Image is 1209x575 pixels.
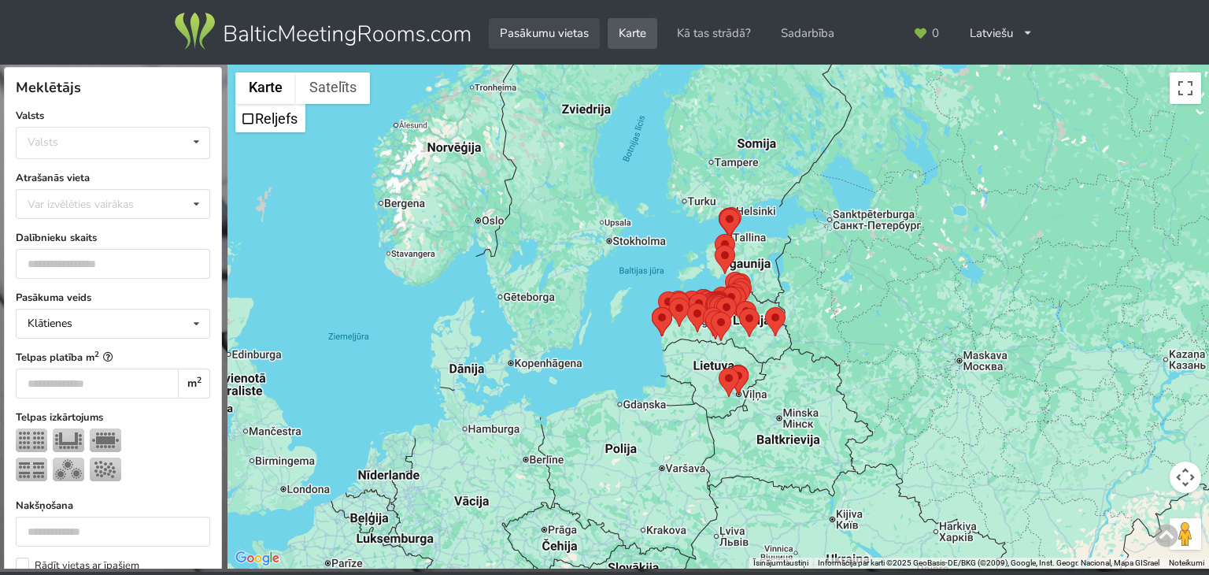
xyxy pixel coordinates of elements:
[231,548,283,569] a: Apgabala atvēršana pakalpojumā Google Maps (tiks atvērts jauns logs)
[53,458,84,481] img: Bankets
[24,195,169,213] div: Var izvēlēties vairākas
[237,106,304,131] li: Reljefs
[16,350,211,365] label: Telpas platība m
[489,18,600,49] a: Pasākumu vietas
[235,104,305,132] ul: Rādīt ielu karti
[818,558,1159,567] span: Informācija par karti ©2025 GeoBasis-DE/BKG (©2009), Google, Inst. Geogr. Nacional, Mapa GISrael
[1170,72,1201,104] button: Pārslēgt pilnekrāna skatu
[753,558,808,569] button: Īsinājumtaustiņi
[959,18,1044,49] div: Latviešu
[296,72,370,104] button: Rādīt satelīta fotogrāfisko datu bāzi
[94,349,99,359] sup: 2
[255,110,298,127] label: Reljefs
[16,290,211,306] label: Pasākuma veids
[28,135,58,149] div: Valsts
[28,318,72,329] div: Klātienes
[16,108,211,124] label: Valsts
[172,9,473,54] img: Baltic Meeting Rooms
[197,374,201,386] sup: 2
[770,18,845,49] a: Sadarbība
[16,170,211,186] label: Atrašanās vieta
[90,458,121,481] img: Pieņemšana
[608,18,657,49] a: Karte
[1170,518,1201,550] button: Velciet cilvēciņa ikonu kartē, lai atvērtu ielas attēlu.
[235,72,296,104] button: Rādīt ielu karti
[666,18,762,49] a: Kā tas strādā?
[53,428,84,452] img: U-Veids
[231,548,283,569] img: Google
[1170,462,1201,493] button: Kartes kameras vadīklas
[932,28,939,39] span: 0
[16,78,81,97] span: Meklētājs
[16,230,211,246] label: Dalībnieku skaits
[178,369,210,399] div: m
[16,410,211,425] label: Telpas izkārtojums
[1169,558,1204,567] a: Noteikumi (saite tiks atvērta jaunā cilnē)
[16,498,211,514] label: Nakšņošana
[16,458,47,481] img: Klase
[16,428,47,452] img: Teātris
[90,428,121,452] img: Sapulce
